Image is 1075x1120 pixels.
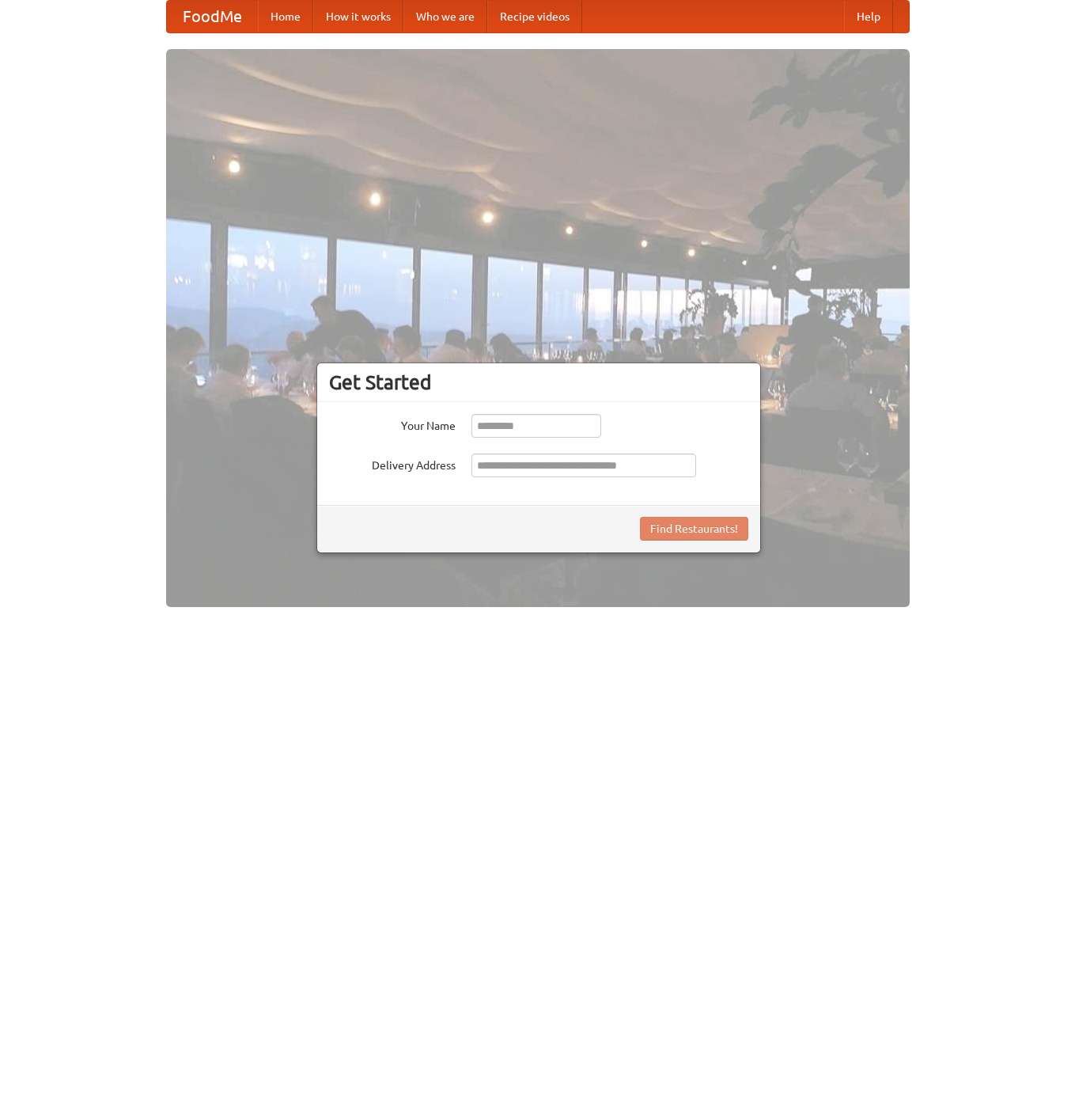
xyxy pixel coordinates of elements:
[844,1,893,32] a: Help
[329,370,748,394] h3: Get Started
[403,1,487,32] a: Who we are
[258,1,313,32] a: Home
[329,414,456,434] label: Your Name
[313,1,403,32] a: How it works
[640,517,748,541] button: Find Restaurants!
[329,454,456,473] label: Delivery Address
[167,1,258,32] a: FoodMe
[487,1,582,32] a: Recipe videos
